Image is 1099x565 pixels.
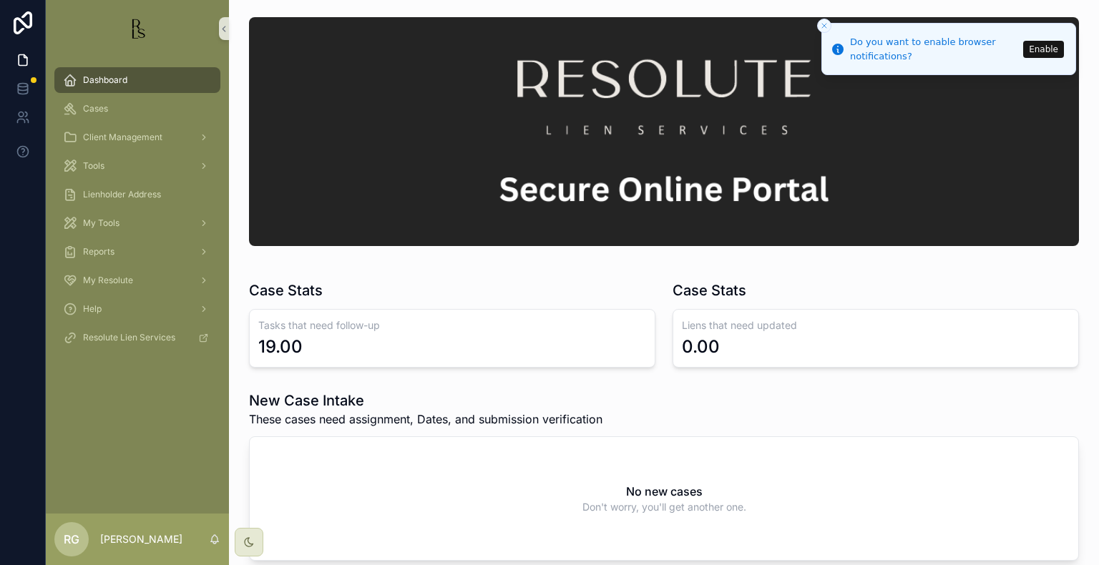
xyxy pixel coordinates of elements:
div: Do you want to enable browser notifications? [850,35,1019,63]
a: Client Management [54,124,220,150]
h2: No new cases [626,483,703,500]
span: Don't worry, you'll get another one. [582,500,746,514]
span: Cases [83,103,108,114]
a: Lienholder Address [54,182,220,207]
span: Dashboard [83,74,127,86]
h3: Liens that need updated [682,318,1070,333]
span: These cases need assignment, Dates, and submission verification [249,411,602,428]
h1: Case Stats [673,280,746,300]
a: Help [54,296,220,322]
button: Close toast [817,19,831,33]
a: Reports [54,239,220,265]
div: 0.00 [682,335,720,358]
span: Client Management [83,132,162,143]
a: Dashboard [54,67,220,93]
span: Resolute Lien Services [83,332,175,343]
p: [PERSON_NAME] [100,532,182,546]
span: Lienholder Address [83,189,161,200]
h3: Tasks that need follow-up [258,318,646,333]
a: My Resolute [54,267,220,293]
span: My Resolute [83,275,133,286]
a: Resolute Lien Services [54,325,220,350]
span: Reports [83,246,114,257]
span: My Tools [83,217,119,229]
a: Cases [54,96,220,122]
div: 19.00 [258,335,303,358]
img: App logo [126,17,149,40]
a: Tools [54,153,220,179]
span: RG [64,531,79,548]
h1: Case Stats [249,280,323,300]
span: Tools [83,160,104,172]
a: My Tools [54,210,220,236]
h1: New Case Intake [249,390,602,411]
span: Help [83,303,102,315]
div: scrollable content [46,57,229,369]
button: Enable [1023,41,1064,58]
